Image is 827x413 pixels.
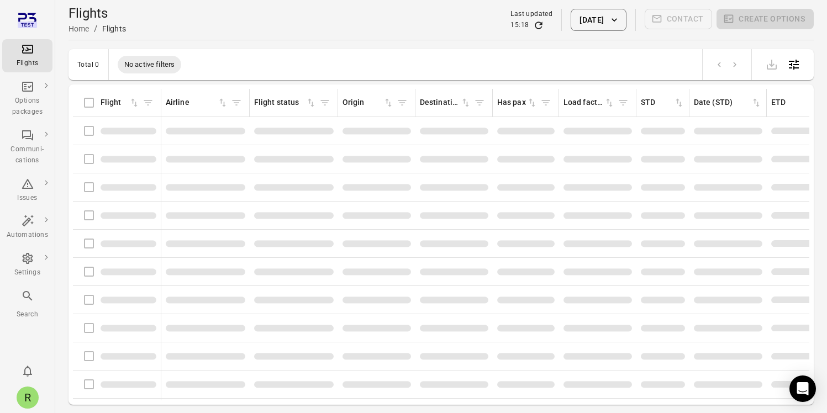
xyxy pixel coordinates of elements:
[2,248,52,282] a: Settings
[563,97,615,109] div: Sort by load factor in ascending order
[7,96,48,118] div: Options packages
[69,22,126,35] nav: Breadcrumbs
[641,97,684,109] div: Sort by STD in ascending order
[77,61,99,68] div: Total 0
[538,94,554,111] span: Filter by has pax
[7,267,48,278] div: Settings
[789,375,816,402] div: Open Intercom Messenger
[2,174,52,207] a: Issues
[69,24,89,33] a: Home
[17,386,39,409] div: R
[717,9,814,31] span: Please make a selection to create an option package
[7,144,48,166] div: Communi-cations
[17,360,39,382] button: Notifications
[783,54,805,76] button: Open table configuration
[94,22,98,35] li: /
[510,9,552,20] div: Last updated
[712,57,742,72] nav: pagination navigation
[118,59,182,70] span: No active filters
[694,97,762,109] div: Sort by date (STD) in ascending order
[2,286,52,323] button: Search
[228,94,245,111] span: Filter by airline
[533,20,544,31] button: Refresh data
[254,97,317,109] div: Sort by flight status in ascending order
[645,9,713,31] span: Please make a selection to create communications
[7,230,48,241] div: Automations
[101,97,140,109] div: Sort by flight in ascending order
[771,97,823,109] div: Sort by ETD in ascending order
[394,94,410,111] span: Filter by origin
[317,94,333,111] span: Filter by flight status
[571,9,626,31] button: [DATE]
[2,77,52,121] a: Options packages
[497,97,538,109] div: Sort by has pax in ascending order
[343,97,394,109] div: Sort by origin in ascending order
[510,20,529,31] div: 15:18
[140,94,156,111] span: Filter by flight
[7,193,48,204] div: Issues
[2,125,52,170] a: Communi-cations
[69,4,126,22] h1: Flights
[2,211,52,244] a: Automations
[12,382,43,413] button: Rachel
[166,97,228,109] div: Sort by airline in ascending order
[420,97,471,109] div: Sort by destination in ascending order
[615,94,631,111] span: Filter by load factor
[761,59,783,69] span: Please make a selection to export
[2,39,52,72] a: Flights
[471,94,488,111] span: Filter by destination
[102,23,126,34] div: Flights
[7,309,48,320] div: Search
[7,58,48,69] div: Flights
